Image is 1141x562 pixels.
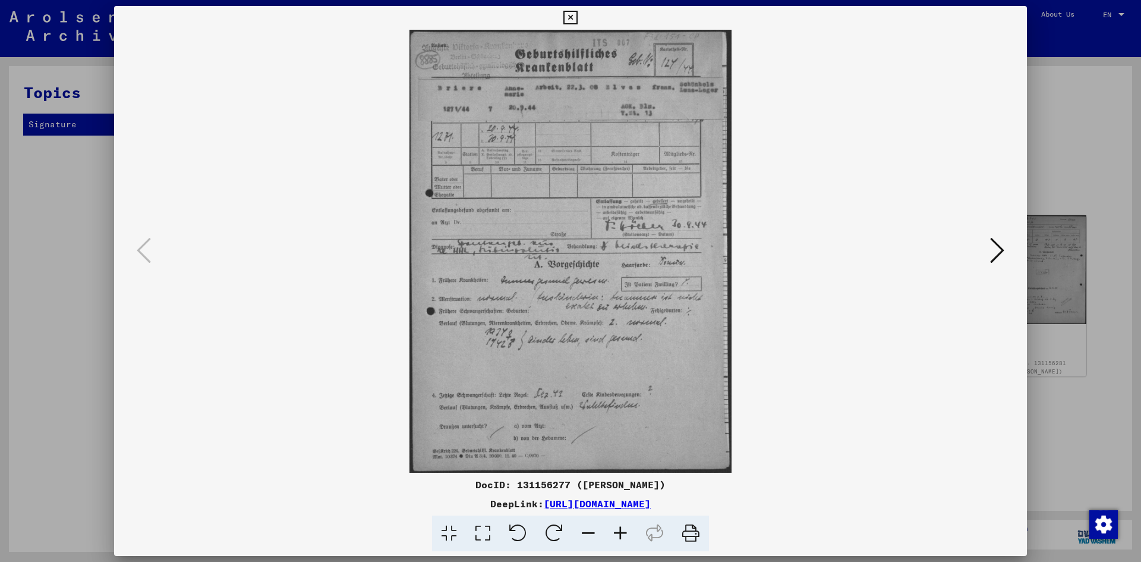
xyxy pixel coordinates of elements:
div: DeepLink: [114,497,1027,511]
img: 001.jpg [155,30,986,473]
a: [URL][DOMAIN_NAME] [544,498,651,510]
img: Change consent [1089,510,1118,539]
div: DocID: 131156277 ([PERSON_NAME]) [114,478,1027,492]
div: Change consent [1089,510,1117,538]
